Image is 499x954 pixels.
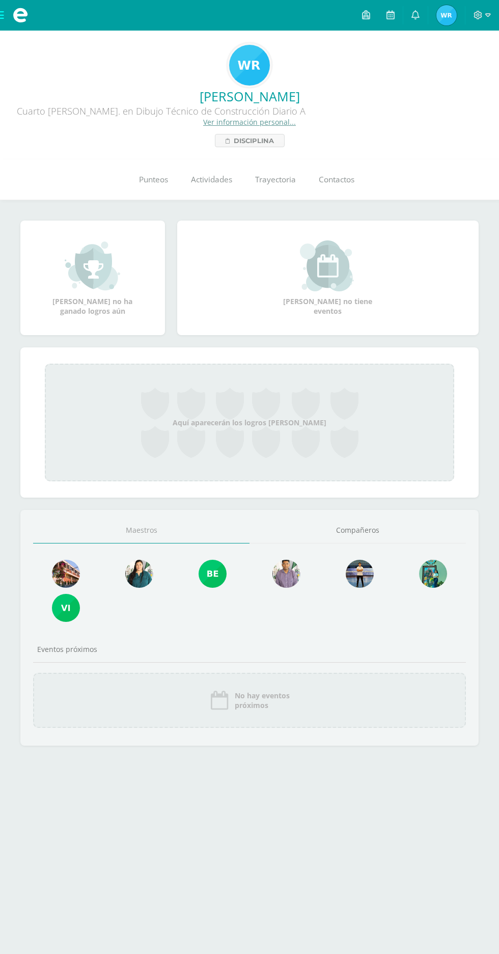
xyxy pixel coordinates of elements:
[300,240,355,291] img: event_small.png
[52,560,80,588] img: e29994105dc3c498302d04bab28faecd.png
[8,88,491,105] a: [PERSON_NAME]
[33,644,466,654] div: Eventos próximos
[191,174,232,185] span: Actividades
[307,159,366,200] a: Contactos
[215,134,285,147] a: Disciplina
[125,560,153,588] img: 978d87b925d35904a78869fb8ac2cdd4.png
[436,5,457,25] img: fcfaa8a659a726b53afcd2a7f7de06ee.png
[255,174,296,185] span: Trayectoria
[52,594,80,622] img: 86ad762a06db99f3d783afd7c36c2468.png
[33,517,249,543] a: Maestros
[127,159,179,200] a: Punteos
[139,174,168,185] span: Punteos
[272,560,300,588] img: b74992f0b286c7892e1bd0182a1586b6.png
[42,240,144,316] div: [PERSON_NAME] no ha ganado logros aún
[419,560,447,588] img: f42db2dd1cd36b3b6e69d82baa85bd48.png
[234,134,274,147] span: Disciplina
[203,117,296,127] a: Ver información personal...
[249,517,466,543] a: Compañeros
[319,174,354,185] span: Contactos
[8,105,314,117] div: Cuarto [PERSON_NAME]. en Dibujo Técnico de Construcción Diario A
[65,240,120,291] img: achievement_small.png
[229,45,270,86] img: 56260c6b3856a2ec94d6ebedd4772af4.png
[346,560,374,588] img: 62c276f9e5707e975a312ba56e3c64d5.png
[45,364,454,481] div: Aquí aparecerán los logros [PERSON_NAME]
[243,159,307,200] a: Trayectoria
[179,159,243,200] a: Actividades
[235,691,290,710] span: No hay eventos próximos
[209,690,230,711] img: event_icon.png
[199,560,227,588] img: c41d019b26e4da35ead46476b645875d.png
[277,240,379,316] div: [PERSON_NAME] no tiene eventos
